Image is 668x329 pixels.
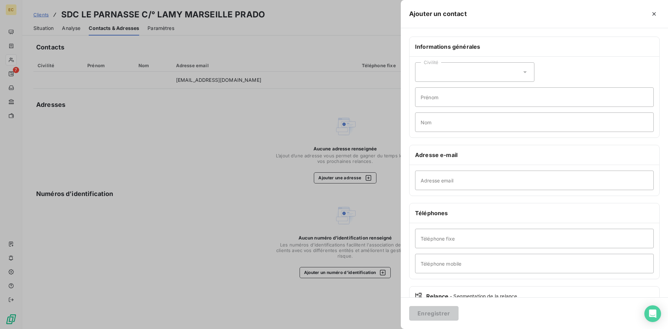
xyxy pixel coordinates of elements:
h6: Adresse e-mail [415,151,654,159]
span: - Segmentation de la relance [450,293,517,300]
input: placeholder [415,87,654,107]
input: placeholder [415,254,654,273]
input: placeholder [415,171,654,190]
h6: Téléphones [415,209,654,217]
div: Open Intercom Messenger [644,305,661,322]
div: Relance [415,292,654,300]
button: Enregistrer [409,306,459,321]
input: placeholder [415,229,654,248]
h6: Informations générales [415,42,654,51]
h5: Ajouter un contact [409,9,467,19]
input: placeholder [415,112,654,132]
